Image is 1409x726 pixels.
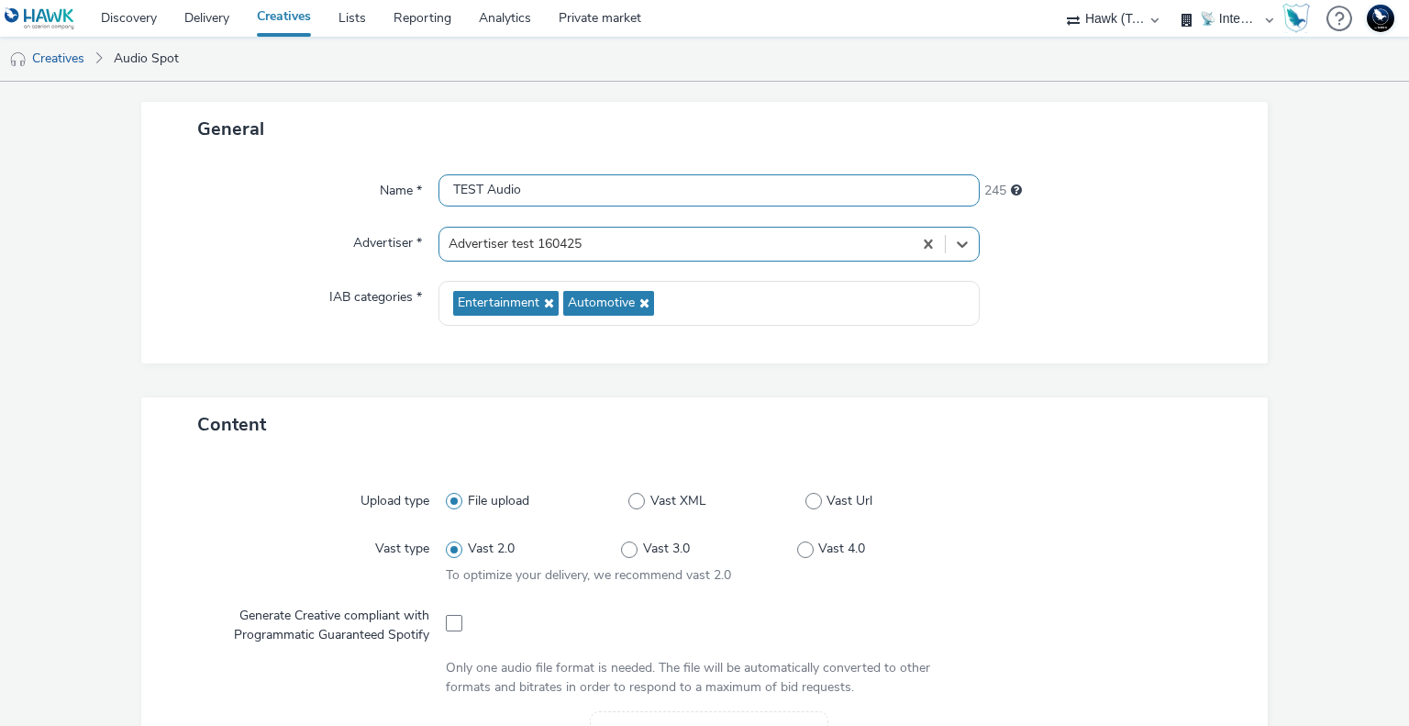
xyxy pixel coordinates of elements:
[818,540,865,558] span: Vast 4.0
[197,117,264,141] span: General
[827,492,872,510] span: Vast Url
[1367,5,1394,32] img: Support Hawk
[468,492,529,510] span: File upload
[984,182,1006,200] span: 245
[346,227,429,252] label: Advertiser *
[446,566,731,584] span: To optimize your delivery, we recommend vast 2.0
[9,50,28,69] img: audio
[174,599,438,644] label: Generate Creative compliant with Programmatic Guaranteed Spotify
[105,37,188,81] a: Audio Spot
[438,174,979,207] input: Name
[368,532,437,558] label: Vast type
[5,7,75,30] img: undefined Logo
[322,281,429,307] label: IAB categories *
[458,296,539,311] span: Entertainment
[446,659,971,697] div: Only one audio file format is needed. The file will be automatically converted to other formats a...
[643,540,690,558] span: Vast 3.0
[650,492,706,510] span: Vast XML
[197,412,266,437] span: Content
[1011,182,1022,200] div: Maximum 255 characters
[468,540,515,558] span: Vast 2.0
[1282,4,1317,33] a: Hawk Academy
[372,174,429,200] label: Name *
[568,296,635,311] span: Automotive
[1282,4,1310,33] img: Hawk Academy
[353,485,437,510] label: Upload type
